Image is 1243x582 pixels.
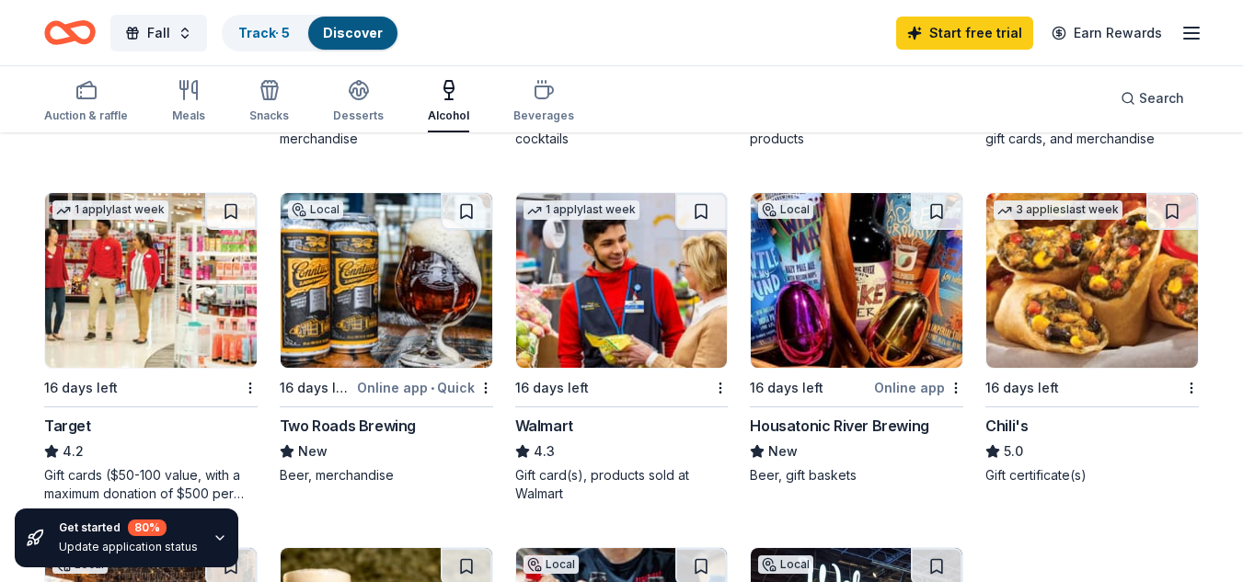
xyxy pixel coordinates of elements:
[172,72,205,132] button: Meals
[994,200,1122,220] div: 3 applies last week
[110,15,207,51] button: Fall
[249,108,289,123] div: Snacks
[985,415,1028,437] div: Chili's
[751,193,962,368] img: Image for Housatonic River Brewing
[59,540,198,554] div: Update application status
[750,466,963,485] div: Beer, gift baskets
[516,193,728,368] img: Image for Walmart
[249,72,289,132] button: Snacks
[45,193,257,368] img: Image for Target
[333,72,384,132] button: Desserts
[44,415,91,437] div: Target
[874,376,963,399] div: Online app
[280,377,353,399] div: 16 days left
[428,72,469,132] button: Alcohol
[238,25,290,40] a: Track· 5
[985,466,1199,485] div: Gift certificate(s)
[280,466,493,485] div: Beer, merchandise
[128,519,167,536] div: 80 %
[44,377,118,399] div: 16 days left
[44,466,258,503] div: Gift cards ($50-100 value, with a maximum donation of $500 per year)
[758,555,813,574] div: Local
[288,200,343,219] div: Local
[985,192,1199,485] a: Image for Chili's3 applieslast week16 days leftChili's5.0Gift certificate(s)
[1139,87,1184,109] span: Search
[758,200,813,219] div: Local
[52,200,168,220] div: 1 apply last week
[280,192,493,485] a: Image for Two Roads BrewingLocal16 days leftOnline app•QuickTwo Roads BrewingNewBeer, merchandise
[534,440,555,462] span: 4.3
[63,440,84,462] span: 4.2
[147,22,170,44] span: Fall
[222,15,399,51] button: Track· 5Discover
[44,108,128,123] div: Auction & raffle
[515,415,573,437] div: Walmart
[750,377,823,399] div: 16 days left
[985,377,1059,399] div: 16 days left
[1004,440,1023,462] span: 5.0
[357,376,493,399] div: Online app Quick
[281,193,492,368] img: Image for Two Roads Brewing
[524,555,579,574] div: Local
[750,415,928,437] div: Housatonic River Brewing
[59,519,198,536] div: Get started
[513,108,574,123] div: Beverages
[428,108,469,123] div: Alcohol
[44,11,96,54] a: Home
[333,108,384,123] div: Desserts
[44,72,128,132] button: Auction & raffle
[896,17,1033,50] a: Start free trial
[524,200,639,220] div: 1 apply last week
[172,108,205,123] div: Meals
[431,381,434,395] span: •
[515,466,729,503] div: Gift card(s), products sold at Walmart
[323,25,383,40] a: Discover
[298,440,328,462] span: New
[1106,80,1199,117] button: Search
[515,377,589,399] div: 16 days left
[280,415,416,437] div: Two Roads Brewing
[515,192,729,503] a: Image for Walmart1 applylast week16 days leftWalmart4.3Gift card(s), products sold at Walmart
[986,193,1198,368] img: Image for Chili's
[1041,17,1173,50] a: Earn Rewards
[513,72,574,132] button: Beverages
[750,192,963,485] a: Image for Housatonic River BrewingLocal16 days leftOnline appHousatonic River BrewingNewBeer, gif...
[768,440,798,462] span: New
[44,192,258,503] a: Image for Target1 applylast week16 days leftTarget4.2Gift cards ($50-100 value, with a maximum do...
